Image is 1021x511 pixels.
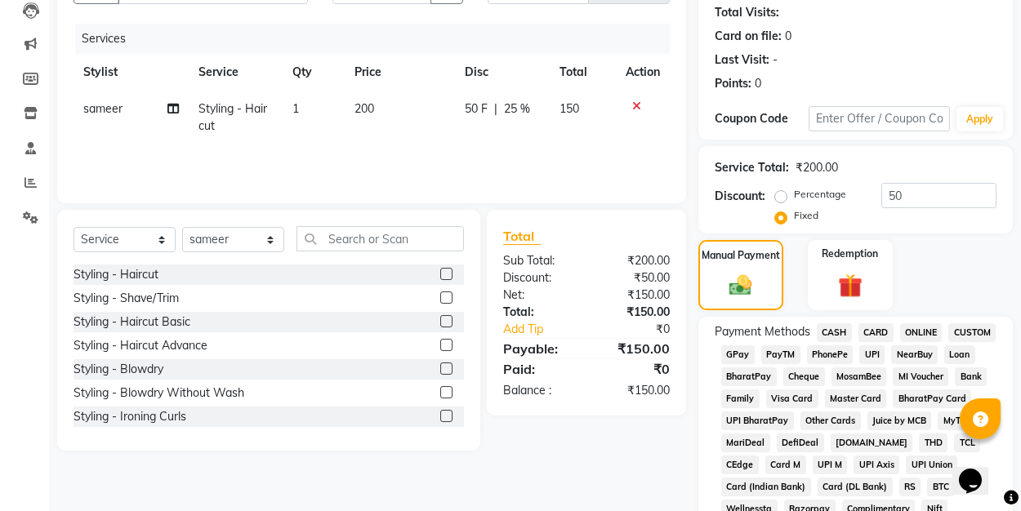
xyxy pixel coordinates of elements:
span: MyT Money [938,411,995,430]
span: Card (Indian Bank) [721,478,811,496]
span: Visa Card [766,389,818,408]
span: GPay [721,345,755,364]
div: Styling - Haircut Basic [74,313,190,331]
div: Styling - Haircut [74,266,158,283]
span: Card (DL Bank) [818,478,893,496]
input: Enter Offer / Coupon Code [809,106,950,131]
span: Cheque [783,367,825,386]
div: Last Visit: [715,51,769,69]
span: Family [721,389,760,408]
span: 150 [560,101,579,116]
div: Styling - Blowdry [74,361,163,378]
a: Add Tip [491,321,602,338]
span: Master Card [825,389,887,408]
span: 50 F [465,100,488,118]
div: ₹0 [586,359,682,379]
div: ₹200.00 [586,252,682,269]
th: Disc [455,54,550,91]
th: Service [189,54,283,91]
span: UPI Union [906,455,957,474]
span: Card M [765,455,806,474]
th: Qty [283,54,345,91]
div: Styling - Haircut Advance [74,337,207,354]
div: Total Visits: [715,4,779,21]
div: Paid: [491,359,586,379]
span: UPI BharatPay [721,411,794,430]
span: UPI M [813,455,848,474]
div: ₹150.00 [586,304,682,321]
img: _gift.svg [831,271,870,301]
div: ₹150.00 [586,287,682,304]
span: TCL [954,433,980,452]
div: ₹150.00 [586,382,682,399]
span: Payment Methods [715,323,810,340]
span: 1 [292,101,299,116]
span: RS [899,478,921,496]
div: Points: [715,75,751,92]
span: 25 % [504,100,530,118]
span: CUSTOM [948,323,996,342]
span: BharatPay [721,367,777,386]
input: Search or Scan [296,226,464,251]
span: Bank [955,367,987,386]
span: | [494,100,497,118]
label: Manual Payment [702,248,780,263]
span: CASH [817,323,852,342]
span: PayTM [761,345,800,364]
div: ₹150.00 [586,339,682,358]
div: Styling - Blowdry Without Wash [74,384,244,402]
div: Discount: [715,188,765,205]
div: Styling - Ironing Curls [74,408,186,425]
div: ₹50.00 [586,269,682,287]
span: Styling - Haircut [198,101,267,133]
span: Juice by MCB [867,411,932,430]
th: Total [550,54,616,91]
span: Loan [944,345,975,364]
span: MariDeal [721,433,770,452]
span: BharatPay Card [893,389,971,408]
label: Fixed [794,208,818,223]
div: Services [75,24,682,54]
span: [DOMAIN_NAME] [831,433,913,452]
span: THD [919,433,947,452]
label: Redemption [822,247,878,261]
div: Discount: [491,269,586,287]
div: Service Total: [715,159,789,176]
th: Price [345,54,455,91]
div: Card on file: [715,28,782,45]
th: Action [616,54,670,91]
span: UPI Axis [854,455,899,474]
div: ₹0 [603,321,682,338]
div: 0 [785,28,791,45]
div: Sub Total: [491,252,586,269]
div: Coupon Code [715,110,809,127]
span: Total [503,228,541,245]
div: Styling - Shave/Trim [74,290,179,307]
span: CARD [858,323,894,342]
span: Other Cards [800,411,861,430]
span: UPI [859,345,885,364]
img: _cash.svg [722,273,759,299]
span: CEdge [721,455,759,474]
div: 0 [755,75,761,92]
span: BTC [927,478,954,496]
span: sameer [83,101,123,116]
span: PhonePe [807,345,854,364]
span: 200 [354,101,374,116]
button: Apply [956,107,1003,131]
div: Balance : [491,382,586,399]
div: Total: [491,304,586,321]
label: Percentage [794,187,846,202]
div: Payable: [491,339,586,358]
span: DefiDeal [777,433,824,452]
div: ₹200.00 [796,159,838,176]
span: NearBuy [891,345,938,364]
div: Net: [491,287,586,304]
th: Stylist [74,54,189,91]
span: MosamBee [832,367,887,386]
div: - [773,51,778,69]
iframe: chat widget [952,446,1005,495]
span: ONLINE [900,323,943,342]
span: MI Voucher [893,367,948,386]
